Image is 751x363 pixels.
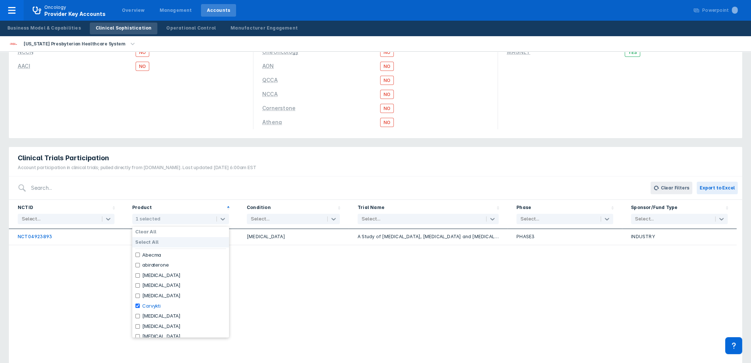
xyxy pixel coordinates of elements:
[380,48,394,57] span: No
[166,25,216,31] div: Operational Control
[516,204,531,212] div: Phase
[90,23,158,34] a: Clinical Sophistication
[136,48,149,57] span: No
[725,337,742,354] div: Contact Support
[135,239,158,245] label: Select All
[122,7,145,14] div: Overview
[380,62,394,71] span: No
[142,252,161,258] label: Abecma
[160,7,192,14] div: Management
[136,216,160,222] div: 1 selected
[702,7,738,14] div: Powerpoint
[201,4,236,17] a: Accounts
[27,179,637,196] input: Search...
[380,90,394,99] span: No
[154,4,198,17] a: Management
[380,104,394,113] span: No
[358,204,385,212] div: Trial Name
[142,282,181,288] label: [MEDICAL_DATA]
[262,49,298,55] div: OneOncology
[238,200,349,229] div: Sort
[142,303,161,309] label: Carvykti
[625,48,641,57] span: Yes
[18,204,33,212] div: NCTID
[516,233,613,240] div: PHASE3
[142,262,169,268] label: abiraterone
[142,323,181,329] label: [MEDICAL_DATA]
[160,23,222,34] a: Operational Control
[18,164,256,171] div: Account participation in clinical trials; pulled directly from [DOMAIN_NAME]. Last updated [DATE]...
[508,200,622,229] div: Sort
[262,105,296,111] div: Cornerstone
[1,23,87,34] a: Business Model & Capabilities
[116,4,151,17] a: Overview
[380,118,394,127] span: No
[247,204,271,212] div: Condition
[44,4,66,11] p: Oncology
[18,234,52,239] a: NCT04923893
[225,23,304,34] a: Manufacturer Engagement
[142,313,181,319] label: [MEDICAL_DATA]
[132,204,152,212] div: Product
[18,49,34,55] div: NCCN
[142,273,181,278] label: [MEDICAL_DATA]
[96,25,152,31] div: Clinical Sophistication
[697,182,738,194] button: Export to Excel
[231,25,298,31] div: Manufacturer Engagement
[349,200,508,229] div: Sort
[142,333,181,339] label: [MEDICAL_DATA]
[123,200,238,229] div: Sort
[651,182,692,194] button: Clear Filters
[622,200,737,229] div: Sort
[262,63,274,69] div: AON
[507,49,530,55] div: MAGNET
[135,229,156,235] label: Clear All
[9,40,18,48] img: ny-presbyterian
[44,11,106,17] span: Provider Key Accounts
[631,204,677,212] div: Sponsor/Fund Type
[262,77,278,83] div: QCCA
[262,119,282,125] div: Athena
[18,63,30,69] div: AACI
[207,7,231,14] div: Accounts
[262,91,278,97] div: NCCA
[247,233,340,240] div: [MEDICAL_DATA]
[142,293,181,299] label: [MEDICAL_DATA]
[18,154,109,162] span: Clinical Trials Participation
[21,39,129,49] div: [US_STATE] Presbyterian Healthcare System
[7,25,81,31] div: Business Model & Capabilities
[631,233,728,240] div: INDUSTRY
[380,76,394,85] span: No
[136,62,149,71] span: No
[9,200,123,229] div: Sort
[358,233,499,240] div: A Study of [MEDICAL_DATA], [MEDICAL_DATA] and [MEDICAL_DATA] (VRd) Followed by Cilta-cel, a CAR-T...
